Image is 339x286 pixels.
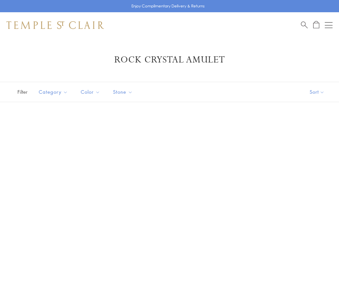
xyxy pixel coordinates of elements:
[16,54,323,66] h1: Rock Crystal Amulet
[301,21,308,29] a: Search
[110,88,138,96] span: Stone
[108,85,138,99] button: Stone
[36,88,73,96] span: Category
[6,21,104,29] img: Temple St. Clair
[313,21,319,29] a: Open Shopping Bag
[77,88,105,96] span: Color
[325,21,333,29] button: Open navigation
[76,85,105,99] button: Color
[34,85,73,99] button: Category
[131,3,205,9] p: Enjoy Complimentary Delivery & Returns
[295,82,339,102] button: Show sort by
